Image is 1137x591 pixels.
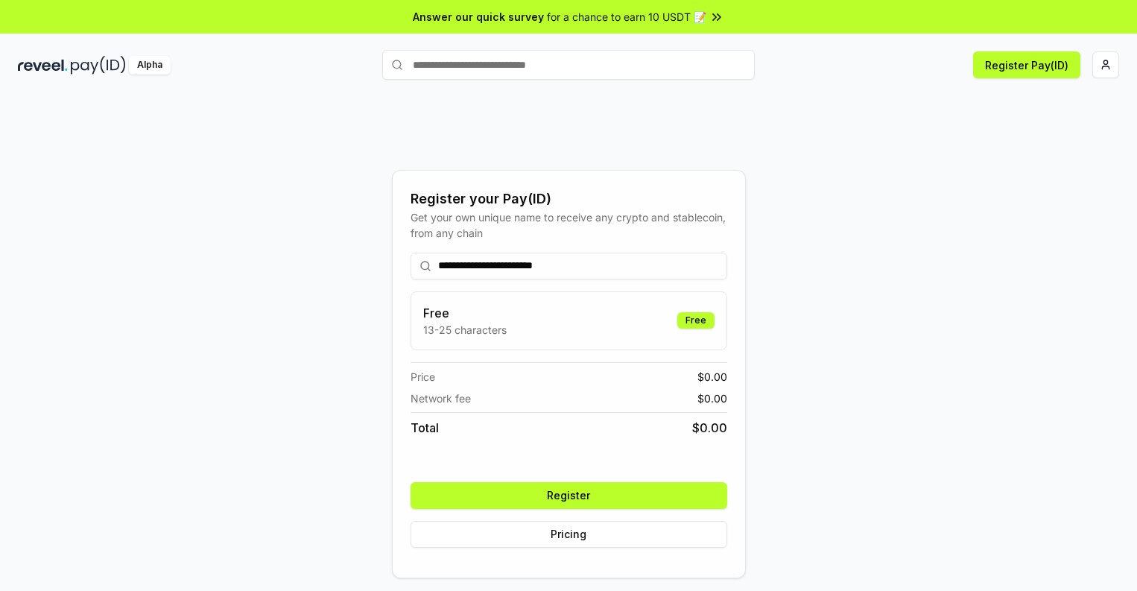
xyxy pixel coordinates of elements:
[677,312,715,329] div: Free
[697,369,727,385] span: $ 0.00
[411,209,727,241] div: Get your own unique name to receive any crypto and stablecoin, from any chain
[411,369,435,385] span: Price
[411,482,727,509] button: Register
[71,56,126,75] img: pay_id
[411,521,727,548] button: Pricing
[697,391,727,406] span: $ 0.00
[411,419,439,437] span: Total
[547,9,706,25] span: for a chance to earn 10 USDT 📝
[413,9,544,25] span: Answer our quick survey
[423,304,507,322] h3: Free
[411,189,727,209] div: Register your Pay(ID)
[423,322,507,338] p: 13-25 characters
[692,419,727,437] span: $ 0.00
[411,391,471,406] span: Network fee
[129,56,171,75] div: Alpha
[973,51,1080,78] button: Register Pay(ID)
[18,56,68,75] img: reveel_dark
